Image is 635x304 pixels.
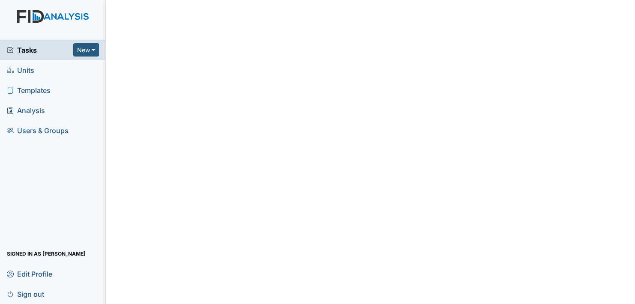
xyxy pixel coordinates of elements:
span: Units [7,63,34,77]
span: Sign out [7,287,44,301]
span: Templates [7,83,51,97]
span: Users & Groups [7,124,69,137]
span: Edit Profile [7,267,52,280]
span: Analysis [7,104,45,117]
a: Tasks [7,45,73,55]
span: Signed in as [PERSON_NAME] [7,247,86,260]
button: New [73,43,99,57]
